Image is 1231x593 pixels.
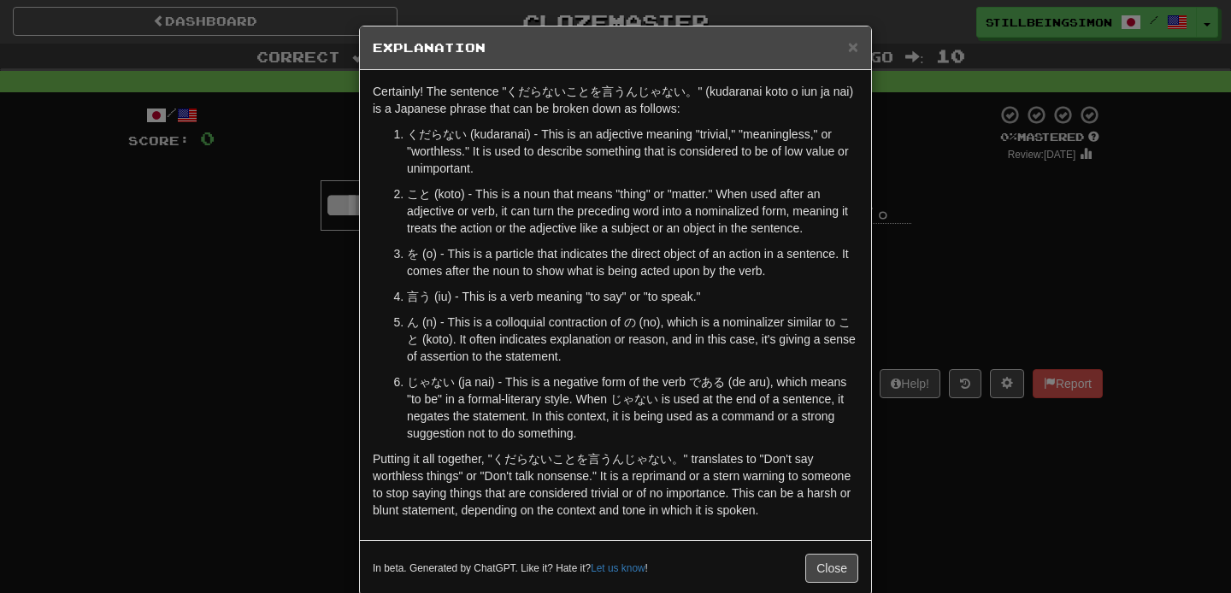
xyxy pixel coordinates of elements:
[373,83,858,117] p: Certainly! The sentence "くだらないことを言うんじゃない。" (kudaranai koto o iun ja nai) is a Japanese phrase tha...
[407,314,858,365] p: ん (n) - This is a colloquial contraction of の (no), which is a nominalizer similar to こと (koto). ...
[407,185,858,237] p: こと (koto) - This is a noun that means "thing" or "matter." When used after an adjective or verb, ...
[373,561,648,576] small: In beta. Generated by ChatGPT. Like it? Hate it? !
[407,126,858,177] p: くだらない (kudaranai) - This is an adjective meaning "trivial," "meaningless," or "worthless." It is ...
[407,245,858,279] p: を (o) - This is a particle that indicates the direct object of an action in a sentence. It comes ...
[848,37,858,56] span: ×
[373,39,858,56] h5: Explanation
[407,373,858,442] p: じゃない (ja nai) - This is a negative form of the verb である (de aru), which means "to be" in a formal...
[407,288,858,305] p: 言う (iu) - This is a verb meaning "to say" or "to speak."
[848,38,858,56] button: Close
[591,562,645,574] a: Let us know
[373,450,858,519] p: Putting it all together, "くだらないことを言うんじゃない。" translates to "Don't say worthless things" or "Don't ...
[805,554,858,583] button: Close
